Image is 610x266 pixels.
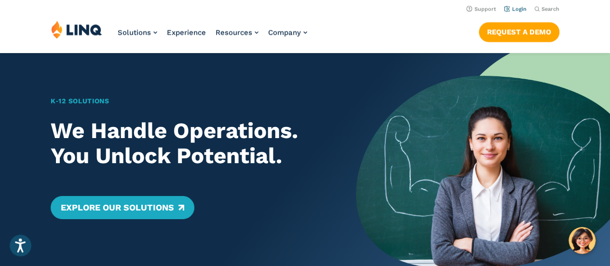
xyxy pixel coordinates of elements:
[216,28,258,37] a: Resources
[479,22,559,42] a: Request a Demo
[51,118,331,169] h2: We Handle Operations. You Unlock Potential.
[542,6,559,12] span: Search
[268,28,307,37] a: Company
[534,5,559,13] button: Open Search Bar
[118,28,157,37] a: Solutions
[466,6,496,12] a: Support
[569,227,596,254] button: Hello, have a question? Let’s chat.
[118,28,151,37] span: Solutions
[268,28,301,37] span: Company
[216,28,252,37] span: Resources
[51,96,331,106] h1: K‑12 Solutions
[118,20,307,52] nav: Primary Navigation
[167,28,206,37] a: Experience
[504,6,527,12] a: Login
[51,20,102,39] img: LINQ | K‑12 Software
[479,20,559,42] nav: Button Navigation
[51,196,194,219] a: Explore Our Solutions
